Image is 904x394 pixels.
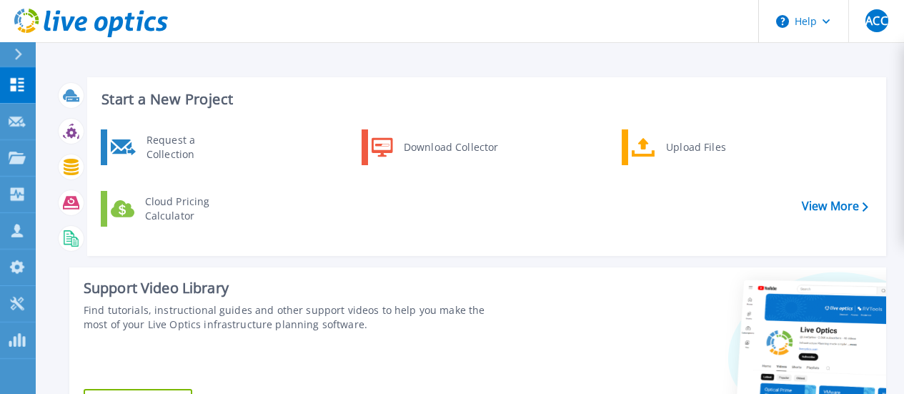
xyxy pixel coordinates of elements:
div: Request a Collection [139,133,244,162]
a: View More [802,200,868,213]
div: Support Video Library [84,279,508,297]
a: Request a Collection [101,129,247,165]
a: Upload Files [622,129,768,165]
span: ACC [865,15,887,26]
div: Download Collector [397,133,505,162]
a: Cloud Pricing Calculator [101,191,247,227]
div: Upload Files [659,133,765,162]
h3: Start a New Project [101,92,868,107]
div: Cloud Pricing Calculator [138,194,244,223]
div: Find tutorials, instructional guides and other support videos to help you make the most of your L... [84,303,508,332]
a: Download Collector [362,129,508,165]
